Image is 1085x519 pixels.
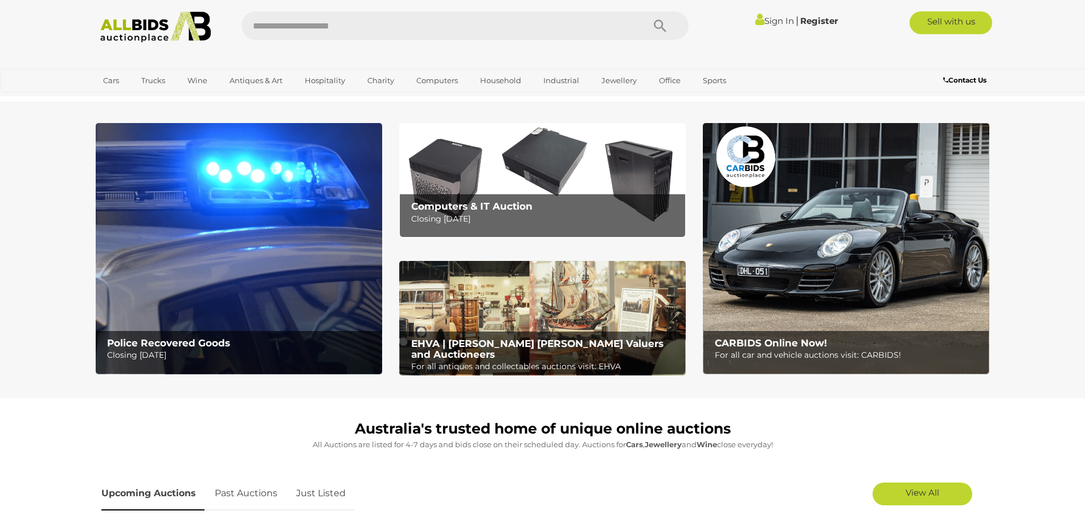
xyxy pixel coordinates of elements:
a: Computers & IT Auction Computers & IT Auction Closing [DATE] [399,123,686,238]
img: EHVA | Evans Hastings Valuers and Auctioneers [399,261,686,376]
a: Wine [180,71,215,90]
a: Police Recovered Goods Police Recovered Goods Closing [DATE] [96,123,382,374]
img: Police Recovered Goods [96,123,382,374]
a: Trucks [134,71,173,90]
p: For all antiques and collectables auctions visit: EHVA [411,359,679,374]
h1: Australia's trusted home of unique online auctions [101,421,984,437]
a: Register [800,15,838,26]
strong: Jewellery [645,440,682,449]
a: Antiques & Art [222,71,290,90]
a: Computers [409,71,465,90]
a: Industrial [536,71,587,90]
button: Search [632,11,689,40]
a: Charity [360,71,402,90]
img: Computers & IT Auction [399,123,686,238]
a: Upcoming Auctions [101,477,204,510]
p: Closing [DATE] [411,212,679,226]
a: Sign In [755,15,794,26]
a: Jewellery [594,71,644,90]
p: All Auctions are listed for 4-7 days and bids close on their scheduled day. Auctions for , and cl... [101,438,984,451]
a: Office [652,71,688,90]
span: View All [906,487,939,498]
b: Contact Us [943,76,986,84]
b: EHVA | [PERSON_NAME] [PERSON_NAME] Valuers and Auctioneers [411,338,664,360]
strong: Wine [697,440,717,449]
a: EHVA | Evans Hastings Valuers and Auctioneers EHVA | [PERSON_NAME] [PERSON_NAME] Valuers and Auct... [399,261,686,376]
a: [GEOGRAPHIC_DATA] [96,90,191,109]
a: Hospitality [297,71,353,90]
img: Allbids.com.au [94,11,218,43]
a: Contact Us [943,74,989,87]
a: Household [473,71,529,90]
p: Closing [DATE] [107,348,375,362]
b: Police Recovered Goods [107,337,230,349]
b: CARBIDS Online Now! [715,337,827,349]
a: Sell with us [910,11,992,34]
a: Cars [96,71,126,90]
a: Past Auctions [206,477,286,510]
a: CARBIDS Online Now! CARBIDS Online Now! For all car and vehicle auctions visit: CARBIDS! [703,123,989,374]
strong: Cars [626,440,643,449]
a: View All [873,483,972,505]
img: CARBIDS Online Now! [703,123,989,374]
a: Sports [695,71,734,90]
a: Just Listed [288,477,354,510]
span: | [796,14,799,27]
p: For all car and vehicle auctions visit: CARBIDS! [715,348,983,362]
b: Computers & IT Auction [411,201,533,212]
